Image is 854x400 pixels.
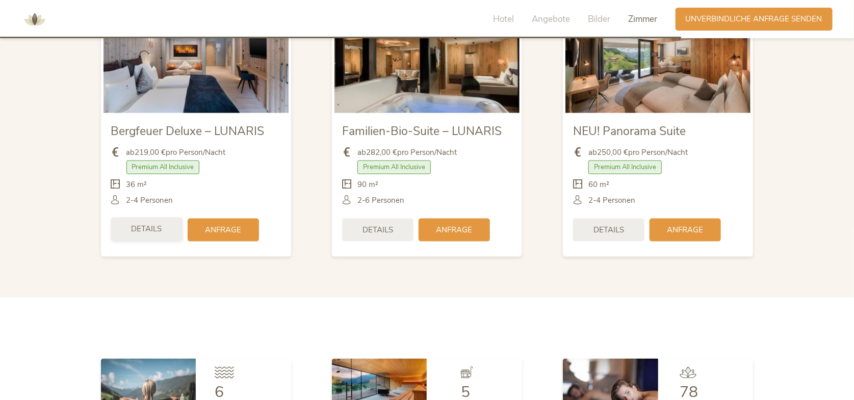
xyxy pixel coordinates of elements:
font: 2-4 Personen [588,195,635,205]
font: NEU! Panorama Suite [573,123,686,139]
font: 2-4 Personen [126,195,173,205]
img: AMONTI & LUNARIS Wellnessresort [19,4,50,35]
font: 90 m² [357,179,378,190]
font: pro Person/Nacht [628,147,688,157]
font: Anfrage [205,225,241,235]
font: pro Person/Nacht [397,147,457,157]
font: 36 m² [126,179,147,190]
img: NEU! Panorama Suite [565,9,751,113]
font: Details [363,225,393,235]
font: 60 m² [588,179,609,190]
font: Bergfeuer Deluxe – LUNARIS [111,123,265,139]
font: Premium All Inclusive [594,163,656,172]
font: Familien-Bio-Suite – LUNARIS [342,123,502,139]
font: Zimmer [629,13,658,25]
a: AMONTI & LUNARIS Wellnessresort [19,15,50,22]
font: 282,00 € [366,147,397,157]
font: 2-6 Personen [357,195,404,205]
font: Anfrage [436,225,472,235]
font: Anfrage [667,225,704,235]
font: Premium All Inclusive [363,163,425,172]
font: 250,00 € [597,147,628,157]
font: ab [126,147,135,157]
font: ab [588,147,597,157]
font: pro Person/Nacht [166,147,226,157]
font: Hotel [494,13,514,25]
font: Premium All Inclusive [132,163,194,172]
img: Familien-Bio-Suite – LUNARIS [334,9,520,113]
font: Angebote [532,13,571,25]
font: ab [357,147,366,157]
font: Bilder [588,13,611,25]
font: 219,00 € [135,147,166,157]
img: Bergfeuer Deluxe – LUNARIS [103,9,289,113]
font: Details [132,224,162,234]
font: Unverbindliche Anfrage senden [686,14,822,24]
font: Details [593,225,624,235]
